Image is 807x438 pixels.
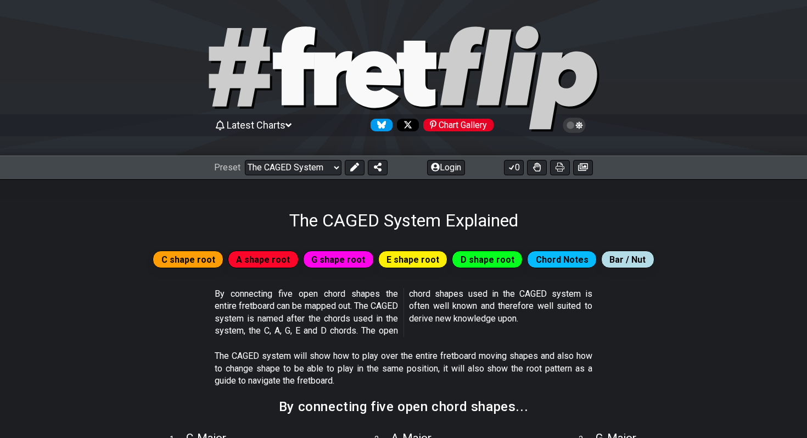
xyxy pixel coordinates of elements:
[550,160,570,175] button: Print
[366,119,393,131] a: Follow #fretflip at Bluesky
[289,210,518,231] h1: The CAGED System Explained
[423,119,494,131] div: Chart Gallery
[461,252,514,268] span: D shape root
[419,119,494,131] a: #fretflip at Pinterest
[161,252,215,268] span: C shape root
[311,252,365,268] span: G shape root
[279,401,528,413] h2: By connecting five open chord shapes...
[609,252,646,268] span: Bar / Nut
[427,160,465,175] button: Login
[504,160,524,175] button: 0
[227,119,285,131] span: Latest Charts
[527,160,547,175] button: Toggle Dexterity for all fretkits
[214,162,240,173] span: Preset
[236,252,290,268] span: A shape root
[215,350,592,387] p: The CAGED system will show how to play over the entire fretboard moving shapes and also how to ch...
[215,288,592,337] p: By connecting five open chord shapes the entire fretboard can be mapped out. The CAGED system is ...
[573,160,593,175] button: Create image
[568,120,581,130] span: Toggle light / dark theme
[345,160,365,175] button: Edit Preset
[393,119,419,131] a: Follow #fretflip at X
[386,252,439,268] span: E shape root
[536,252,589,268] span: Chord Notes
[368,160,388,175] button: Share Preset
[245,160,341,175] select: Preset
